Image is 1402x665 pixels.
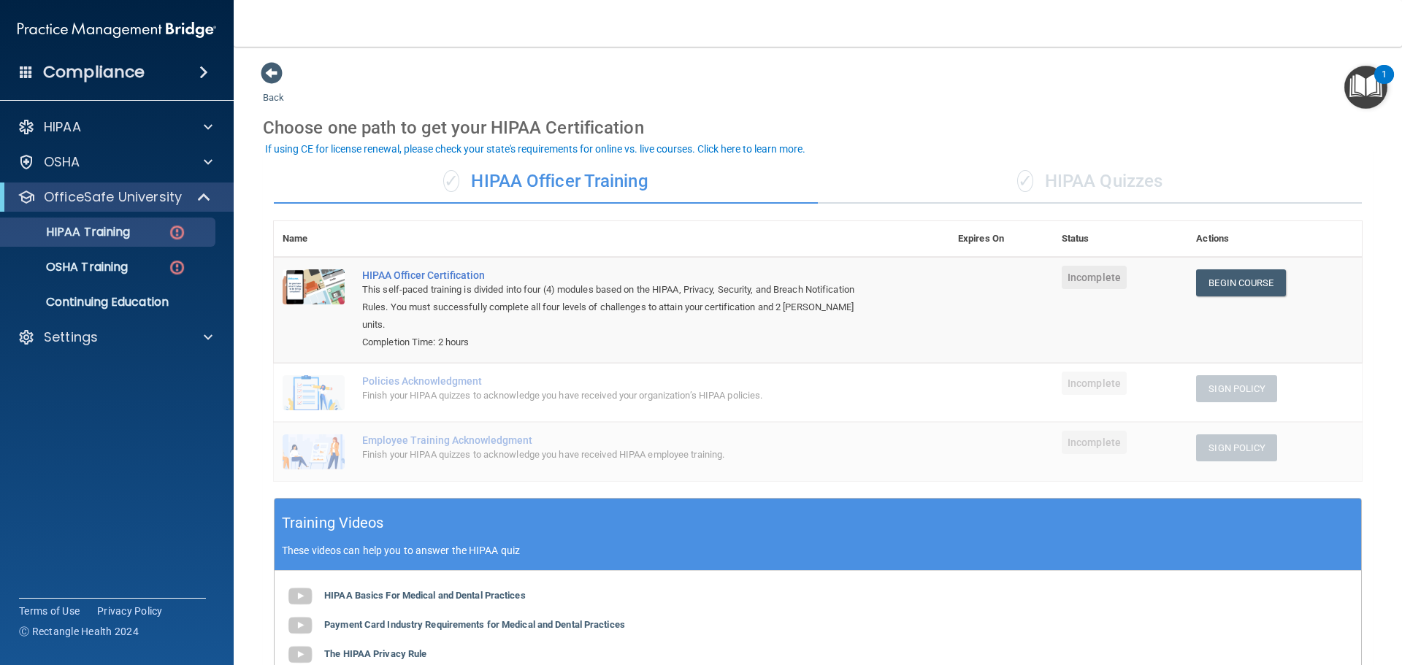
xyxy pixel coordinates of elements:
[1062,266,1127,289] span: Incomplete
[9,260,128,274] p: OSHA Training
[263,107,1373,149] div: Choose one path to get your HIPAA Certification
[18,15,216,45] img: PMB logo
[18,328,212,346] a: Settings
[362,446,876,464] div: Finish your HIPAA quizzes to acknowledge you have received HIPAA employee training.
[18,118,212,136] a: HIPAA
[1062,372,1127,395] span: Incomplete
[286,582,315,611] img: gray_youtube_icon.38fcd6cc.png
[324,619,625,630] b: Payment Card Industry Requirements for Medical and Dental Practices
[168,223,186,242] img: danger-circle.6113f641.png
[1196,375,1277,402] button: Sign Policy
[9,225,130,239] p: HIPAA Training
[362,334,876,351] div: Completion Time: 2 hours
[19,604,80,618] a: Terms of Use
[282,510,384,536] h5: Training Videos
[282,545,1354,556] p: These videos can help you to answer the HIPAA quiz
[18,188,212,206] a: OfficeSafe University
[168,258,186,277] img: danger-circle.6113f641.png
[362,269,876,281] a: HIPAA Officer Certification
[362,387,876,404] div: Finish your HIPAA quizzes to acknowledge you have received your organization’s HIPAA policies.
[362,281,876,334] div: This self-paced training is divided into four (4) modules based on the HIPAA, Privacy, Security, ...
[9,295,209,310] p: Continuing Education
[362,434,876,446] div: Employee Training Acknowledgment
[43,62,145,82] h4: Compliance
[1187,221,1362,257] th: Actions
[1196,434,1277,461] button: Sign Policy
[362,375,876,387] div: Policies Acknowledgment
[18,153,212,171] a: OSHA
[263,142,808,156] button: If using CE for license renewal, please check your state's requirements for online vs. live cours...
[324,590,526,601] b: HIPAA Basics For Medical and Dental Practices
[443,170,459,192] span: ✓
[44,153,80,171] p: OSHA
[1017,170,1033,192] span: ✓
[324,648,426,659] b: The HIPAA Privacy Rule
[1196,269,1285,296] a: Begin Course
[1053,221,1187,257] th: Status
[1382,74,1387,93] div: 1
[19,624,139,639] span: Ⓒ Rectangle Health 2024
[274,160,818,204] div: HIPAA Officer Training
[274,221,353,257] th: Name
[44,188,182,206] p: OfficeSafe University
[1062,431,1127,454] span: Incomplete
[44,118,81,136] p: HIPAA
[265,144,805,154] div: If using CE for license renewal, please check your state's requirements for online vs. live cours...
[263,74,284,103] a: Back
[97,604,163,618] a: Privacy Policy
[1344,66,1387,109] button: Open Resource Center, 1 new notification
[949,221,1053,257] th: Expires On
[44,328,98,346] p: Settings
[818,160,1362,204] div: HIPAA Quizzes
[286,611,315,640] img: gray_youtube_icon.38fcd6cc.png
